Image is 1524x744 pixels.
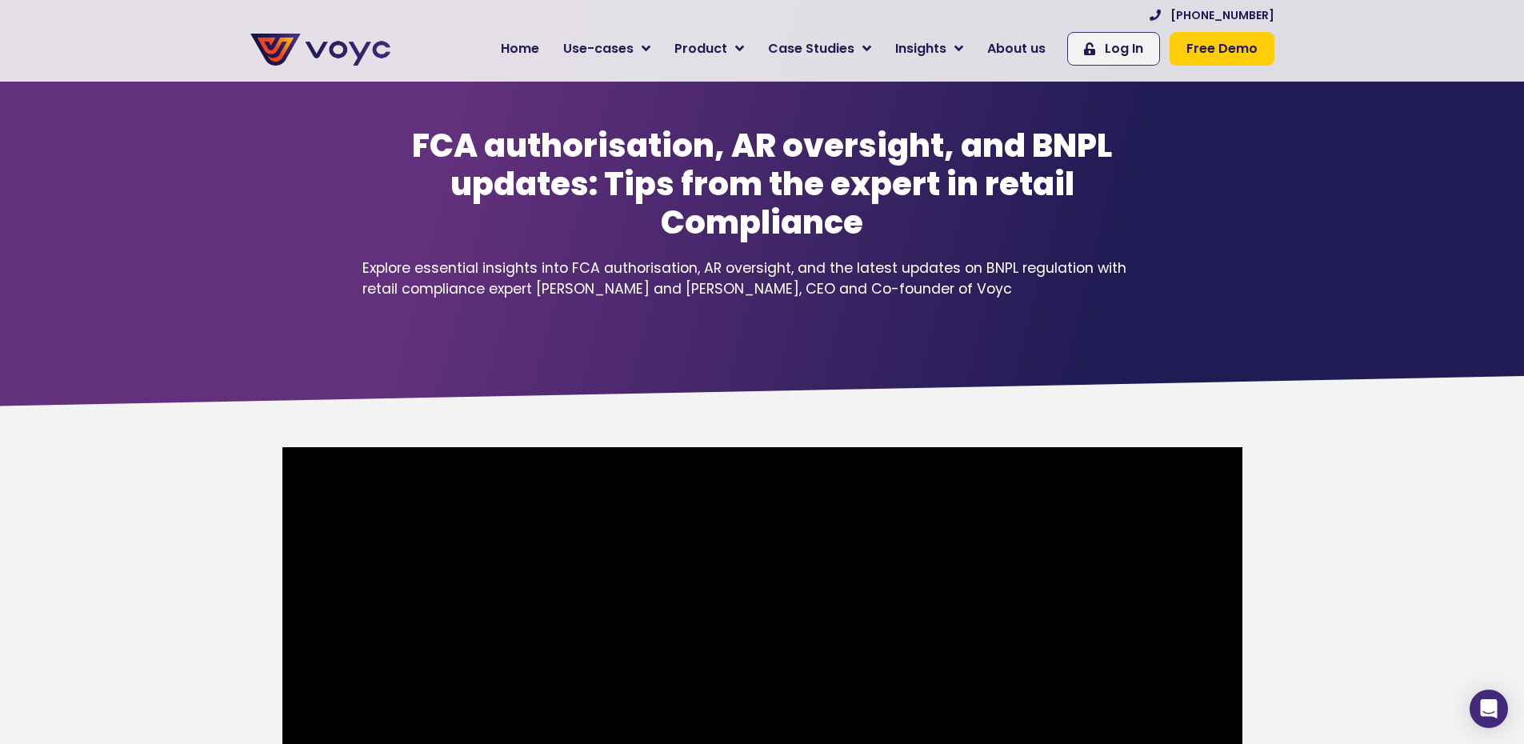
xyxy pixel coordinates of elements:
span: Insights [895,39,946,58]
a: Log In [1067,32,1160,66]
a: Case Studies [756,33,883,65]
a: [PHONE_NUMBER] [1150,7,1274,24]
a: Use-cases [551,33,662,65]
span: Product [674,39,727,58]
a: Home [489,33,551,65]
span: Home [501,39,539,58]
a: About us [975,33,1058,65]
span: Use-cases [563,39,634,58]
span: Free Demo [1186,39,1258,58]
a: Free Demo [1170,32,1274,66]
span: Explore essential insights into FCA authorisation, AR oversight, and the latest updates on BNPL r... [362,258,1126,298]
a: Insights [883,33,975,65]
span: Log In [1105,39,1143,58]
h1: FCA authorisation, AR oversight, and BNPL updates: Tips from the expert in retail Compliance [366,126,1158,242]
span: About us [987,39,1046,58]
a: Product [662,33,756,65]
span: [PHONE_NUMBER] [1170,7,1274,24]
div: Open Intercom Messenger [1470,690,1508,728]
span: Case Studies [768,39,854,58]
img: voyc-full-logo [250,34,390,66]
